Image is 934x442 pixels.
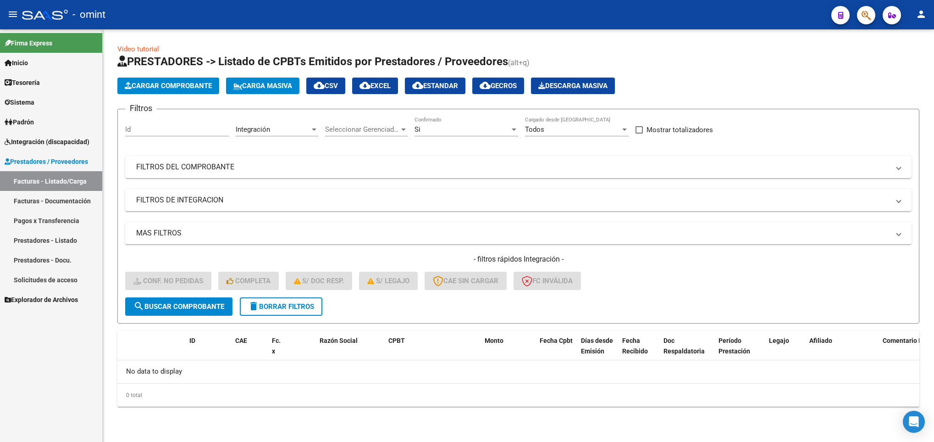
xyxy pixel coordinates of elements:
mat-panel-title: FILTROS DE INTEGRACION [136,195,890,205]
span: Inicio [5,58,28,68]
button: Carga Masiva [226,78,299,94]
span: Conf. no pedidas [133,277,203,285]
span: Todos [525,125,544,134]
datatable-header-cell: Días desde Emisión [577,331,619,371]
span: CAE SIN CARGAR [433,277,498,285]
datatable-header-cell: Período Prestación [715,331,765,371]
h4: - filtros rápidos Integración - [125,254,912,264]
mat-icon: delete [248,301,259,312]
span: Si [414,125,420,134]
span: Integración (discapacidad) [5,137,89,147]
span: Seleccionar Gerenciador [325,125,399,134]
app-download-masive: Descarga masiva de comprobantes (adjuntos) [531,78,615,94]
button: Gecros [472,78,524,94]
button: CSV [306,78,345,94]
span: Fecha Cpbt [540,337,573,344]
span: Doc Respaldatoria [663,337,705,355]
span: Días desde Emisión [581,337,613,355]
span: Explorador de Archivos [5,295,78,305]
button: CAE SIN CARGAR [425,272,507,290]
div: No data to display [117,360,919,383]
span: Sistema [5,97,34,107]
span: S/ Doc Resp. [294,277,344,285]
button: Cargar Comprobante [117,78,219,94]
span: Período Prestación [718,337,750,355]
span: Estandar [412,82,458,90]
button: Borrar Filtros [240,297,322,316]
button: Conf. no pedidas [125,272,211,290]
datatable-header-cell: CAE [232,331,268,371]
span: Legajo [769,337,789,344]
datatable-header-cell: Fecha Recibido [619,331,660,371]
span: (alt+q) [508,58,530,67]
h3: Filtros [125,102,157,115]
button: Descarga Masiva [531,78,615,94]
button: EXCEL [352,78,398,94]
span: FC Inválida [522,277,573,285]
button: Completa [218,272,279,290]
span: Descarga Masiva [538,82,608,90]
span: Completa [227,277,271,285]
span: Razón Social [320,337,358,344]
mat-icon: search [133,301,144,312]
datatable-header-cell: Afiliado [806,331,879,371]
span: Afiliado [809,337,832,344]
div: Open Intercom Messenger [903,411,925,433]
mat-panel-title: FILTROS DEL COMPROBANTE [136,162,890,172]
mat-icon: cloud_download [359,80,370,91]
span: ID [189,337,195,344]
a: Video tutorial [117,45,159,53]
mat-icon: cloud_download [480,80,491,91]
span: Mostrar totalizadores [647,124,713,135]
datatable-header-cell: Razón Social [316,331,385,371]
span: EXCEL [359,82,391,90]
mat-expansion-panel-header: FILTROS DEL COMPROBANTE [125,156,912,178]
span: Fecha Recibido [622,337,648,355]
mat-panel-title: MAS FILTROS [136,228,890,238]
mat-icon: cloud_download [314,80,325,91]
span: Gecros [480,82,517,90]
span: Firma Express [5,38,52,48]
span: Fc. x [272,337,281,355]
datatable-header-cell: ID [186,331,232,371]
span: CAE [235,337,247,344]
mat-icon: person [916,9,927,20]
datatable-header-cell: Doc Respaldatoria [660,331,715,371]
datatable-header-cell: CPBT [385,331,481,371]
span: S/ legajo [367,277,409,285]
span: Prestadores / Proveedores [5,157,88,167]
button: FC Inválida [514,272,581,290]
mat-expansion-panel-header: FILTROS DE INTEGRACION [125,189,912,211]
mat-icon: cloud_download [412,80,423,91]
datatable-header-cell: Legajo [765,331,792,371]
button: S/ Doc Resp. [286,272,353,290]
span: Monto [485,337,503,344]
span: CSV [314,82,338,90]
span: CPBT [388,337,405,344]
datatable-header-cell: Fecha Cpbt [536,331,577,371]
span: Tesorería [5,78,40,88]
span: Integración [236,125,270,134]
span: Borrar Filtros [248,302,314,311]
span: Padrón [5,117,34,127]
button: Buscar Comprobante [125,297,232,316]
mat-icon: menu [7,9,18,20]
span: PRESTADORES -> Listado de CPBTs Emitidos por Prestadores / Proveedores [117,55,508,68]
span: Carga Masiva [233,82,292,90]
datatable-header-cell: Fc. x [268,331,287,371]
span: - omint [72,5,105,25]
datatable-header-cell: Monto [481,331,536,371]
div: 0 total [117,384,919,407]
mat-expansion-panel-header: MAS FILTROS [125,222,912,244]
button: S/ legajo [359,272,418,290]
button: Estandar [405,78,465,94]
span: Buscar Comprobante [133,302,224,311]
span: Cargar Comprobante [125,82,212,90]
